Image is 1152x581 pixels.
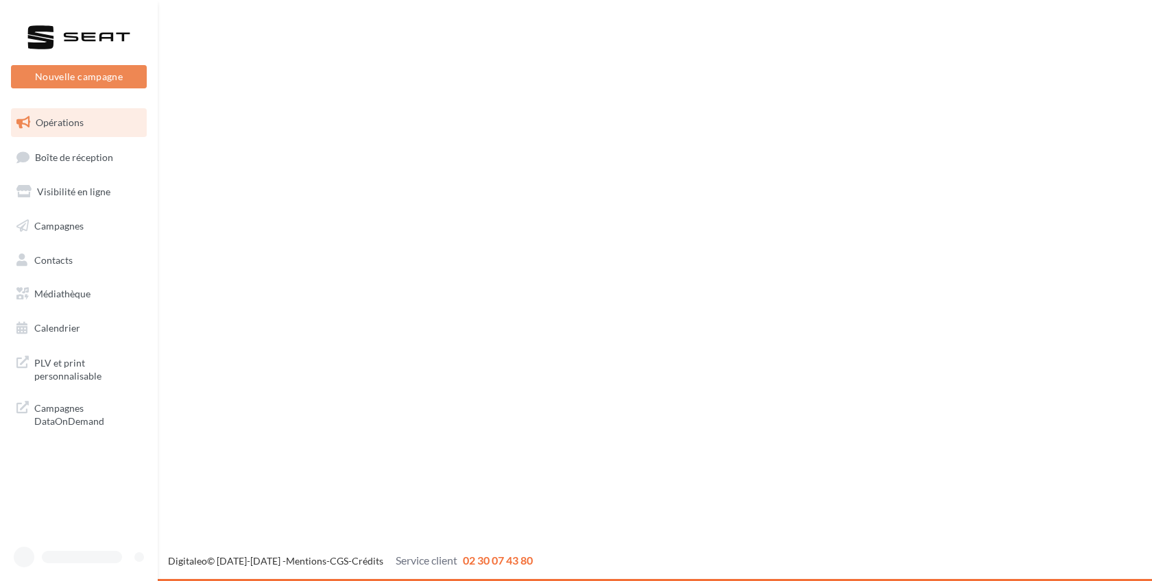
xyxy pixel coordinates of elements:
[8,314,149,343] a: Calendrier
[8,108,149,137] a: Opérations
[352,555,383,567] a: Crédits
[8,143,149,172] a: Boîte de réception
[8,280,149,308] a: Médiathèque
[330,555,348,567] a: CGS
[396,554,457,567] span: Service client
[34,254,73,265] span: Contacts
[37,186,110,197] span: Visibilité en ligne
[8,246,149,275] a: Contacts
[286,555,326,567] a: Mentions
[34,354,141,383] span: PLV et print personnalisable
[34,322,80,334] span: Calendrier
[8,212,149,240] a: Campagnes
[11,65,147,88] button: Nouvelle campagne
[168,555,207,567] a: Digitaleo
[34,288,91,299] span: Médiathèque
[35,151,113,162] span: Boîte de réception
[463,554,533,567] span: 02 30 07 43 80
[8,177,149,206] a: Visibilité en ligne
[8,348,149,388] a: PLV et print personnalisable
[34,220,84,232] span: Campagnes
[36,116,84,128] span: Opérations
[8,393,149,434] a: Campagnes DataOnDemand
[168,555,533,567] span: © [DATE]-[DATE] - - -
[34,399,141,428] span: Campagnes DataOnDemand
